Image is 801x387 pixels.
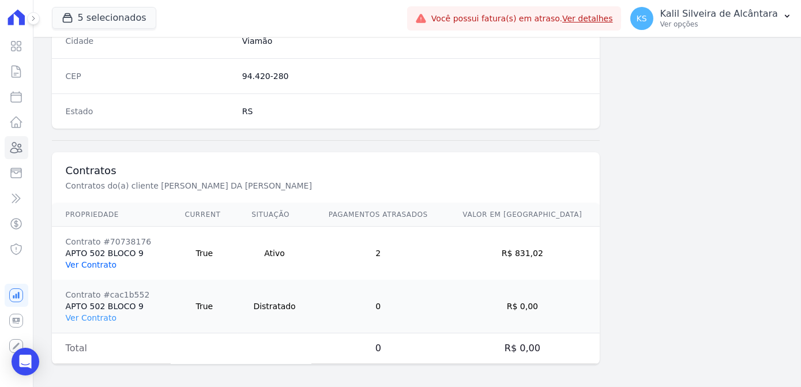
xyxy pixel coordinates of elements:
[171,203,238,227] th: Current
[66,236,157,247] div: Contrato #70738176
[311,280,445,333] td: 0
[66,180,453,191] p: Contratos do(a) cliente [PERSON_NAME] DA [PERSON_NAME]
[66,289,157,300] div: Contrato #cac1b552
[171,227,238,280] td: True
[52,203,171,227] th: Propriedade
[660,20,778,29] p: Ver opções
[238,280,311,333] td: Distratado
[242,106,586,117] dd: RS
[445,227,600,280] td: R$ 831,02
[66,35,233,47] dt: Cidade
[66,70,233,82] dt: CEP
[311,203,445,227] th: Pagamentos Atrasados
[311,333,445,364] td: 0
[66,164,586,178] h3: Contratos
[431,13,613,25] span: Você possui fatura(s) em atraso.
[238,203,311,227] th: Situação
[12,348,39,375] div: Open Intercom Messenger
[445,203,600,227] th: Valor em [GEOGRAPHIC_DATA]
[66,260,116,269] a: Ver Contrato
[311,227,445,280] td: 2
[66,106,233,117] dt: Estado
[52,7,156,29] button: 5 selecionados
[52,227,171,280] td: APTO 502 BLOCO 9
[242,35,586,47] dd: Viamão
[637,14,647,22] span: KS
[238,227,311,280] td: Ativo
[562,14,613,23] a: Ver detalhes
[66,313,116,322] a: Ver Contrato
[52,333,171,364] td: Total
[445,333,600,364] td: R$ 0,00
[52,280,171,333] td: APTO 502 BLOCO 9
[171,280,238,333] td: True
[445,280,600,333] td: R$ 0,00
[621,2,801,35] button: KS Kalil Silveira de Alcântara Ver opções
[242,70,586,82] dd: 94.420-280
[660,8,778,20] p: Kalil Silveira de Alcântara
